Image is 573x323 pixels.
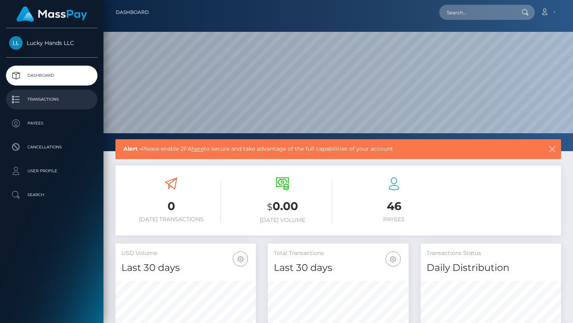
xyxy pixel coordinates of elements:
[344,216,444,223] h6: Payees
[6,66,97,86] a: Dashboard
[9,93,94,105] p: Transactions
[121,198,221,214] h3: 0
[116,4,149,21] a: Dashboard
[439,5,514,20] input: Search...
[9,189,94,201] p: Search
[191,145,204,152] a: here
[427,261,555,275] h4: Daily Distribution
[233,198,332,215] h3: 0.00
[274,249,402,257] h5: Total Transactions
[123,145,506,153] span: Please enable 2FA to secure and take advantage of the full capabilities of your account
[9,117,94,129] p: Payees
[267,201,273,212] small: $
[9,36,23,50] img: Lucky Hands LLC
[6,185,97,205] a: Search
[427,249,555,257] h5: Transactions Status
[6,137,97,157] a: Cancellations
[6,90,97,109] a: Transactions
[6,161,97,181] a: User Profile
[9,165,94,177] p: User Profile
[121,216,221,223] h6: [DATE] Transactions
[233,217,332,224] h6: [DATE] Volume
[6,113,97,133] a: Payees
[344,198,444,214] h3: 46
[16,6,87,22] img: MassPay Logo
[121,261,250,275] h4: Last 30 days
[121,249,250,257] h5: USD Volume
[6,39,97,47] span: Lucky Hands LLC
[123,145,141,152] b: Alert -
[274,261,402,275] h4: Last 30 days
[9,70,94,82] p: Dashboard
[9,141,94,153] p: Cancellations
